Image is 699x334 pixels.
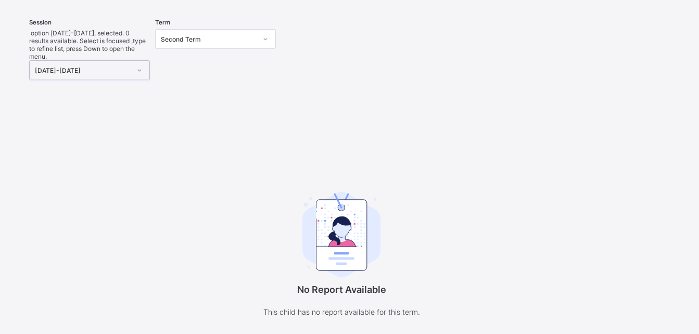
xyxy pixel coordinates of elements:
[29,29,146,60] span: 0 results available. Select is focused ,type to refine list, press Down to open the menu,
[29,29,124,37] span: option [DATE]-[DATE], selected.
[237,305,446,318] p: This child has no report available for this term.
[302,192,380,277] img: student.207b5acb3037b72b59086e8b1a17b1d0.svg
[35,67,131,74] div: [DATE]-[DATE]
[155,19,170,26] span: Term
[237,284,446,295] p: No Report Available
[29,19,52,26] span: Session
[161,35,257,43] div: Second Term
